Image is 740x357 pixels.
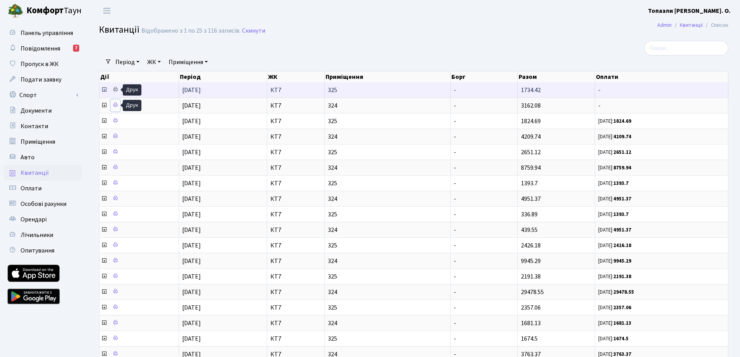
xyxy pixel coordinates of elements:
[648,7,731,15] b: Топазли [PERSON_NAME]. О.
[73,45,79,52] div: 7
[595,71,728,82] th: Оплати
[454,132,456,141] span: -
[454,257,456,265] span: -
[270,180,321,186] span: КТ7
[454,195,456,203] span: -
[270,149,321,155] span: КТ7
[4,134,82,150] a: Приміщення
[328,258,447,264] span: 324
[182,272,201,281] span: [DATE]
[21,122,48,131] span: Контакти
[182,334,201,343] span: [DATE]
[182,101,201,110] span: [DATE]
[182,288,201,296] span: [DATE]
[328,273,447,280] span: 325
[123,84,141,96] div: Друк
[613,149,631,156] b: 2651.12
[182,179,201,188] span: [DATE]
[21,29,73,37] span: Панель управління
[123,100,141,111] div: Друк
[21,138,55,146] span: Приміщення
[613,258,631,265] b: 9945.29
[451,71,518,82] th: Борг
[521,148,541,157] span: 2651.12
[598,242,631,249] small: [DATE]:
[518,71,595,82] th: Разом
[328,242,447,249] span: 325
[521,164,541,172] span: 8759.94
[521,257,541,265] span: 9945.29
[270,87,321,93] span: КТ7
[21,215,47,224] span: Орендарі
[270,305,321,311] span: КТ7
[613,273,631,280] b: 2191.38
[598,118,631,125] small: [DATE]:
[182,148,201,157] span: [DATE]
[613,320,631,327] b: 1681.13
[141,27,240,35] div: Відображено з 1 по 25 з 116 записів.
[598,180,629,187] small: [DATE]:
[613,211,629,218] b: 1393.7
[598,133,631,140] small: [DATE]:
[4,56,82,72] a: Пропуск в ЖК
[613,195,631,202] b: 4951.37
[328,320,447,326] span: 324
[270,242,321,249] span: КТ7
[598,226,631,233] small: [DATE]:
[4,181,82,196] a: Оплати
[613,164,631,171] b: 8759.94
[182,164,201,172] span: [DATE]
[521,101,541,110] span: 3162.08
[4,87,82,103] a: Спорт
[646,17,740,33] nav: breadcrumb
[328,180,447,186] span: 325
[4,243,82,258] a: Опитування
[613,180,629,187] b: 1393.7
[454,148,456,157] span: -
[454,164,456,172] span: -
[182,319,201,327] span: [DATE]
[21,200,66,208] span: Особові рахунки
[4,212,82,227] a: Орендарі
[270,196,321,202] span: КТ7
[328,134,447,140] span: 324
[21,246,54,255] span: Опитування
[454,272,456,281] span: -
[26,4,64,17] b: Комфорт
[613,133,631,140] b: 4209.74
[598,211,629,218] small: [DATE]:
[328,289,447,295] span: 324
[270,134,321,140] span: КТ7
[21,60,59,68] span: Пропуск в ЖК
[521,117,541,125] span: 1824.69
[521,179,538,188] span: 1393.7
[598,273,631,280] small: [DATE]:
[8,3,23,19] img: logo.png
[521,334,538,343] span: 1674.5
[182,195,201,203] span: [DATE]
[21,106,52,115] span: Документи
[613,118,631,125] b: 1824.69
[328,336,447,342] span: 325
[454,179,456,188] span: -
[521,86,541,94] span: 1734.42
[454,319,456,327] span: -
[598,258,631,265] small: [DATE]:
[270,118,321,124] span: КТ7
[270,320,321,326] span: КТ7
[598,164,631,171] small: [DATE]:
[165,56,211,69] a: Приміщення
[328,87,447,93] span: 325
[521,288,544,296] span: 29478.55
[99,23,139,37] span: Квитанції
[21,75,61,84] span: Подати заявку
[270,336,321,342] span: КТ7
[613,226,631,233] b: 4951.37
[4,196,82,212] a: Особові рахунки
[613,335,629,342] b: 1674.5
[598,195,631,202] small: [DATE]:
[328,196,447,202] span: 324
[328,165,447,171] span: 324
[598,335,629,342] small: [DATE]:
[454,303,456,312] span: -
